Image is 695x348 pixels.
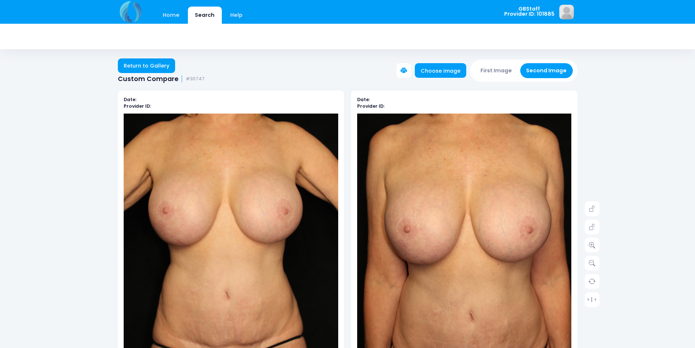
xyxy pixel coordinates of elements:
[124,103,151,109] b: Provider ID:
[559,5,574,19] img: image
[223,7,250,24] a: Help
[357,96,370,103] b: Date:
[188,7,222,24] a: Search
[118,75,178,83] span: Custom Compare
[520,63,573,78] button: Second Image
[186,76,205,82] small: #30747
[504,6,555,17] span: GBStaff Provider ID: 101885
[124,96,136,103] b: Date:
[357,103,385,109] b: Provider ID:
[585,292,599,307] a: > | <
[118,58,175,73] a: Return to Gallery
[415,63,467,78] a: Choose image
[156,7,187,24] a: Home
[475,63,518,78] button: First Image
